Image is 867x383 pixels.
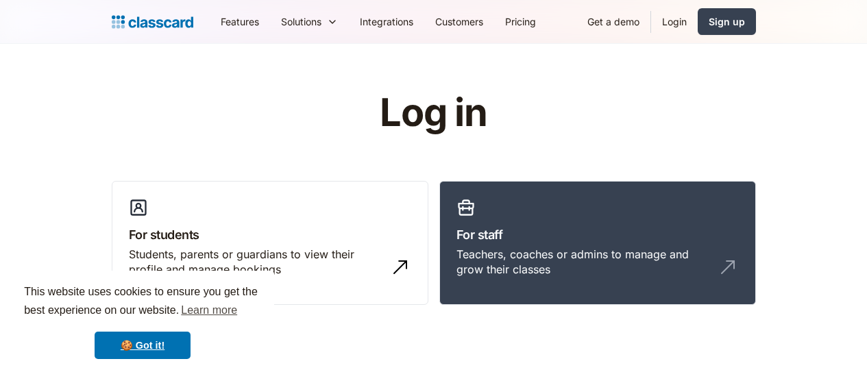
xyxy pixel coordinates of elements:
[210,6,270,37] a: Features
[129,225,411,244] h3: For students
[349,6,424,37] a: Integrations
[456,225,739,244] h3: For staff
[129,247,384,277] div: Students, parents or guardians to view their profile and manage bookings
[456,247,711,277] div: Teachers, coaches or admins to manage and grow their classes
[112,12,193,32] a: home
[270,6,349,37] div: Solutions
[281,14,321,29] div: Solutions
[709,14,745,29] div: Sign up
[439,181,756,306] a: For staffTeachers, coaches or admins to manage and grow their classes
[494,6,547,37] a: Pricing
[424,6,494,37] a: Customers
[576,6,650,37] a: Get a demo
[651,6,698,37] a: Login
[24,284,261,321] span: This website uses cookies to ensure you get the best experience on our website.
[216,92,651,134] h1: Log in
[112,181,428,306] a: For studentsStudents, parents or guardians to view their profile and manage bookings
[179,300,239,321] a: learn more about cookies
[11,271,274,372] div: cookieconsent
[698,8,756,35] a: Sign up
[95,332,191,359] a: dismiss cookie message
